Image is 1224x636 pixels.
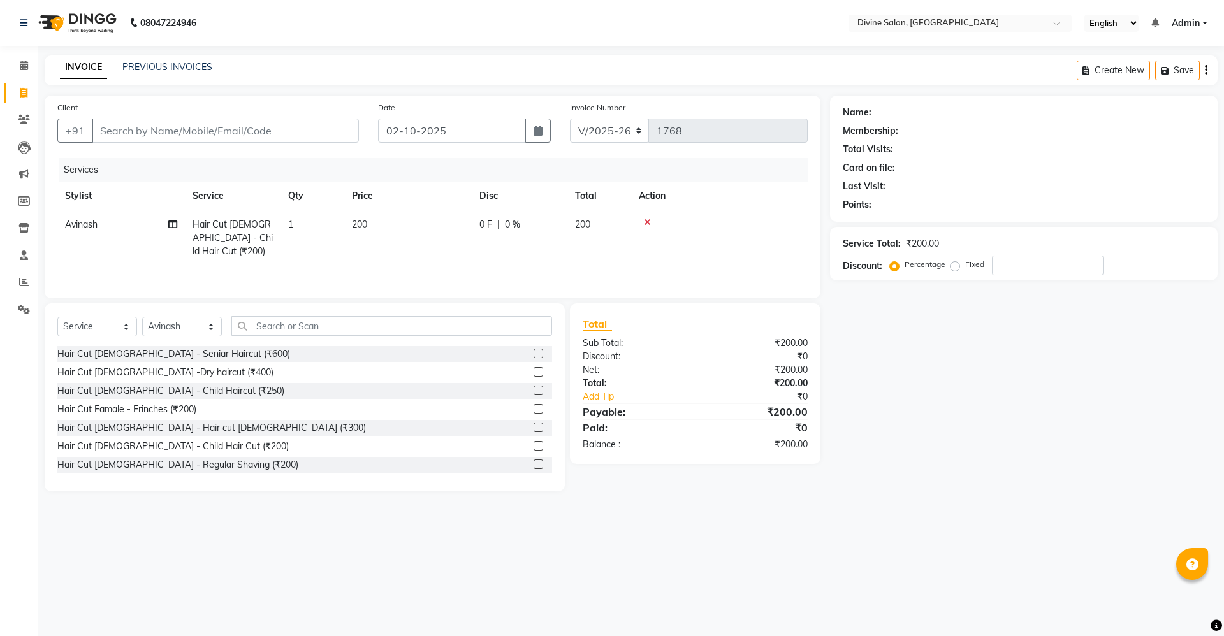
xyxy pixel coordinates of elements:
[497,218,500,231] span: |
[57,421,366,435] div: Hair Cut [DEMOGRAPHIC_DATA] - Hair cut [DEMOGRAPHIC_DATA] (₹300)
[479,218,492,231] span: 0 F
[122,61,212,73] a: PREVIOUS INVOICES
[573,420,695,435] div: Paid:
[57,182,185,210] th: Stylist
[575,219,590,230] span: 200
[695,438,817,451] div: ₹200.00
[57,366,273,379] div: Hair Cut [DEMOGRAPHIC_DATA] -Dry haircut (₹400)
[472,182,567,210] th: Disc
[843,143,893,156] div: Total Visits:
[378,102,395,113] label: Date
[92,119,359,143] input: Search by Name/Mobile/Email/Code
[573,377,695,390] div: Total:
[570,102,625,113] label: Invoice Number
[715,390,817,403] div: ₹0
[60,56,107,79] a: INVOICE
[695,363,817,377] div: ₹200.00
[505,218,520,231] span: 0 %
[695,336,817,350] div: ₹200.00
[965,259,984,270] label: Fixed
[1155,61,1200,80] button: Save
[344,182,472,210] th: Price
[1077,61,1150,80] button: Create New
[583,317,612,331] span: Total
[59,158,817,182] div: Services
[57,102,78,113] label: Client
[573,404,695,419] div: Payable:
[843,237,901,250] div: Service Total:
[1172,17,1200,30] span: Admin
[843,180,885,193] div: Last Visit:
[1170,585,1211,623] iframe: chat widget
[906,237,939,250] div: ₹200.00
[57,119,93,143] button: +91
[695,377,817,390] div: ₹200.00
[695,404,817,419] div: ₹200.00
[567,182,631,210] th: Total
[57,384,284,398] div: Hair Cut [DEMOGRAPHIC_DATA] - Child Haircut (₹250)
[33,5,120,41] img: logo
[695,350,817,363] div: ₹0
[573,390,715,403] a: Add Tip
[573,363,695,377] div: Net:
[843,198,871,212] div: Points:
[57,347,290,361] div: Hair Cut [DEMOGRAPHIC_DATA] - Seniar Haircut (₹600)
[631,182,808,210] th: Action
[843,161,895,175] div: Card on file:
[843,106,871,119] div: Name:
[65,219,98,230] span: Avinash
[185,182,280,210] th: Service
[573,336,695,350] div: Sub Total:
[140,5,196,41] b: 08047224946
[280,182,344,210] th: Qty
[193,219,273,257] span: Hair Cut [DEMOGRAPHIC_DATA] - Child Hair Cut (₹200)
[57,458,298,472] div: Hair Cut [DEMOGRAPHIC_DATA] - Regular Shaving (₹200)
[288,219,293,230] span: 1
[573,350,695,363] div: Discount:
[231,316,552,336] input: Search or Scan
[57,440,289,453] div: Hair Cut [DEMOGRAPHIC_DATA] - Child Hair Cut (₹200)
[57,403,196,416] div: Hair Cut Famale - Frinches (₹200)
[695,420,817,435] div: ₹0
[573,438,695,451] div: Balance :
[905,259,945,270] label: Percentage
[843,124,898,138] div: Membership:
[352,219,367,230] span: 200
[843,259,882,273] div: Discount:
